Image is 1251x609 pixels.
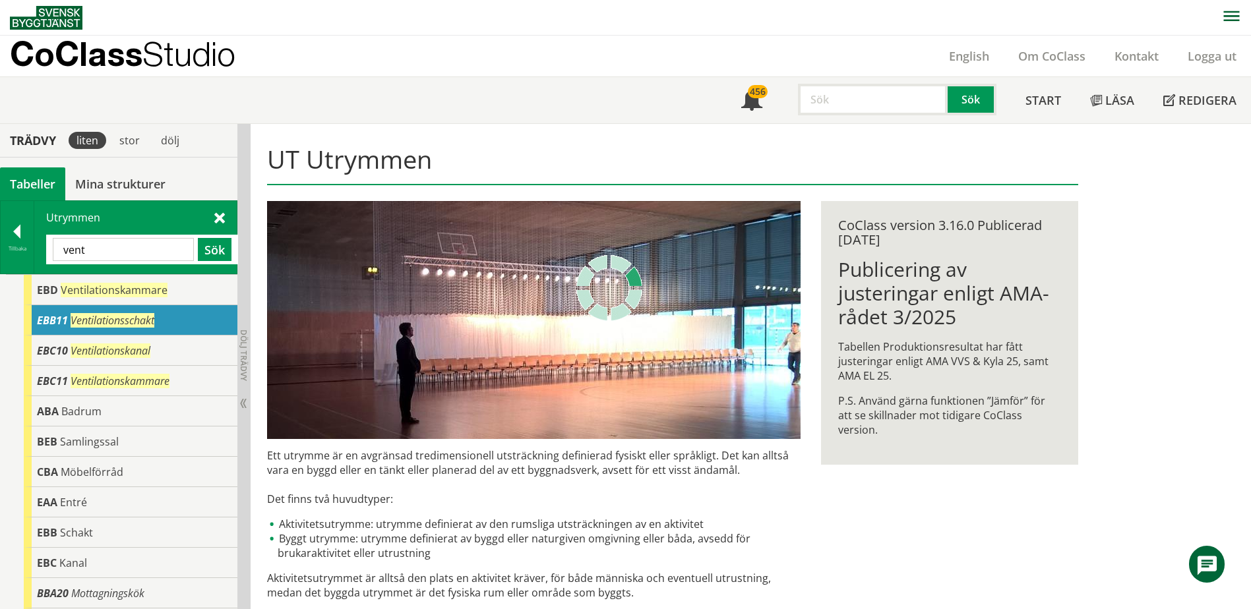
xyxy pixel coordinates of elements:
span: EBC10 [37,343,68,358]
a: Läsa [1076,77,1149,123]
span: Dölj trädvy [238,330,249,381]
div: dölj [153,132,187,149]
span: EBB [37,525,57,540]
span: Start [1025,92,1061,108]
span: Ventilationskammare [61,283,168,297]
div: 456 [748,85,768,98]
a: English [934,48,1004,64]
a: Om CoClass [1004,48,1100,64]
button: Sök [198,238,231,261]
a: Redigera [1149,77,1251,123]
div: Gå till informationssidan för CoClass Studio [24,517,237,548]
span: Entré [60,495,87,509]
h1: UT Utrymmen [267,144,1078,185]
div: Gå till informationssidan för CoClass Studio [24,457,237,487]
span: Kanal [59,556,87,570]
div: Gå till informationssidan för CoClass Studio [24,426,237,457]
span: CBA [37,465,58,479]
img: Laddar [576,255,642,321]
span: EBC11 [37,374,68,388]
span: Badrum [61,404,102,419]
span: Mottagningskök [71,586,144,600]
span: Ventilationskanal [71,343,150,358]
img: Svensk Byggtjänst [10,6,82,30]
a: 456 [727,77,777,123]
a: Kontakt [1100,48,1173,64]
div: Trädvy [3,133,63,148]
li: Aktivitetsutrymme: utrymme definierat av den rumsliga utsträckningen av en aktivitet [267,517,801,531]
h1: Publicering av justeringar enligt AMA-rådet 3/2025 [838,258,1060,329]
div: Gå till informationssidan för CoClass Studio [24,305,237,335]
div: liten [69,132,106,149]
span: Notifikationer [741,91,762,112]
div: Gå till informationssidan för CoClass Studio [24,578,237,608]
button: Sök [948,84,996,115]
p: CoClass [10,46,235,61]
span: BBA20 [37,586,69,600]
input: Sök [798,84,948,115]
div: stor [111,132,148,149]
span: ABA [37,404,59,419]
a: Mina strukturer [65,167,175,200]
span: Ventilationskammare [71,374,169,388]
div: Gå till informationssidan för CoClass Studio [24,335,237,366]
p: Tabellen Produktionsresultat har fått justeringar enligt AMA VVS & Kyla 25, samt AMA EL 25. [838,339,1060,383]
div: CoClass version 3.16.0 Publicerad [DATE] [838,218,1060,247]
span: BEB [37,434,57,449]
span: EBC [37,556,57,570]
span: Stäng sök [214,210,225,224]
span: Ventilationsschakt [71,313,154,328]
span: Studio [142,34,235,73]
div: Utrymmen [34,201,237,274]
input: Sök [53,238,194,261]
span: Läsa [1105,92,1134,108]
span: EBB11 [37,313,68,328]
span: Schakt [60,525,93,540]
span: EAA [37,495,57,509]
span: Samlingssal [60,434,119,449]
img: utrymme.jpg [267,201,801,439]
div: Gå till informationssidan för CoClass Studio [24,487,237,517]
span: Möbelförråd [61,465,123,479]
div: Gå till informationssidan för CoClass Studio [24,366,237,396]
span: EBD [37,283,58,297]
div: Gå till informationssidan för CoClass Studio [24,275,237,305]
div: Gå till informationssidan för CoClass Studio [24,396,237,426]
a: Start [1011,77,1076,123]
div: Gå till informationssidan för CoClass Studio [24,548,237,578]
a: Logga ut [1173,48,1251,64]
li: Byggt utrymme: utrymme definierat av byggd eller naturgiven omgivning eller båda, avsedd för bruk... [267,531,801,560]
p: P.S. Använd gärna funktionen ”Jämför” för att se skillnader mot tidigare CoClass version. [838,393,1060,437]
div: Tillbaka [1,243,34,254]
a: CoClassStudio [10,36,264,76]
span: Redigera [1178,92,1236,108]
